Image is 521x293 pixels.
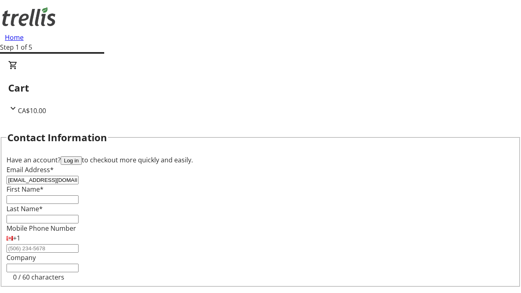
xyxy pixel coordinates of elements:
[7,204,43,213] label: Last Name*
[7,253,36,262] label: Company
[7,185,44,194] label: First Name*
[13,273,64,282] tr-character-limit: 0 / 60 characters
[8,60,513,116] div: CartCA$10.00
[8,81,513,95] h2: Cart
[7,224,76,233] label: Mobile Phone Number
[7,130,107,145] h2: Contact Information
[7,165,54,174] label: Email Address*
[7,244,79,253] input: (506) 234-5678
[7,155,514,165] div: Have an account? to checkout more quickly and easily.
[18,106,46,115] span: CA$10.00
[61,156,82,165] button: Log in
